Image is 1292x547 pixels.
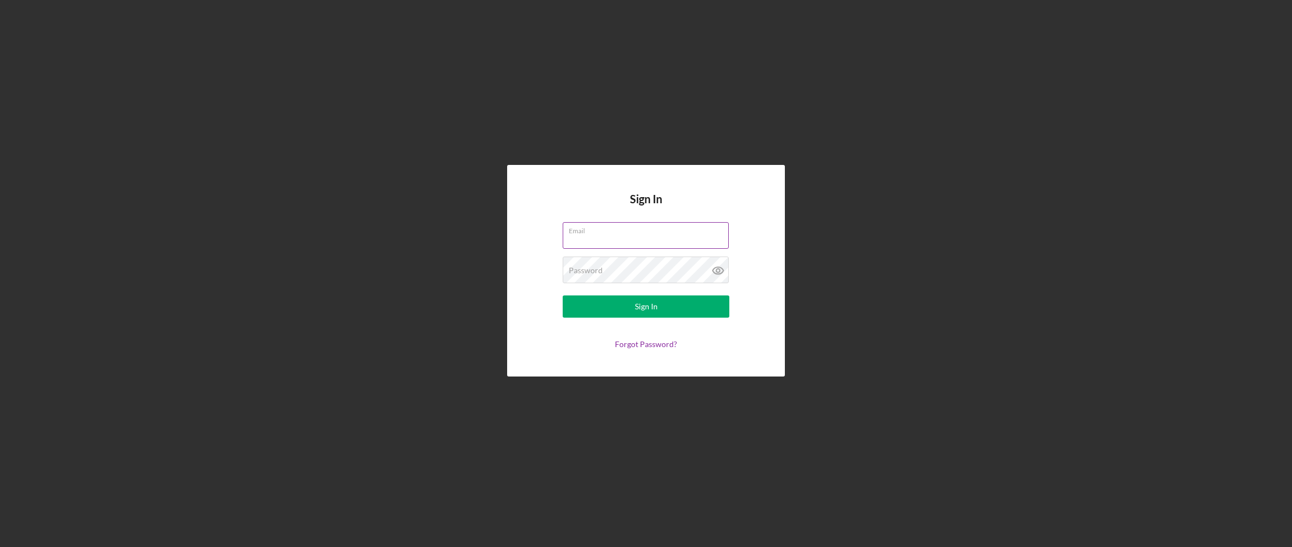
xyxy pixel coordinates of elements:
[630,193,662,222] h4: Sign In
[635,295,658,318] div: Sign In
[569,223,729,235] label: Email
[563,295,729,318] button: Sign In
[569,266,603,275] label: Password
[615,339,677,349] a: Forgot Password?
